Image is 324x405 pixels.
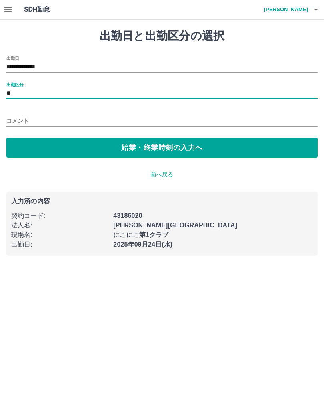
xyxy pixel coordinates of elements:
[6,55,19,61] label: 出勤日
[6,138,318,158] button: 始業・終業時刻の入力へ
[11,240,108,249] p: 出勤日 :
[11,198,313,205] p: 入力済の内容
[11,230,108,240] p: 現場名 :
[6,170,318,179] p: 前へ戻る
[113,231,168,238] b: にこにこ第1クラブ
[113,222,237,229] b: [PERSON_NAME][GEOGRAPHIC_DATA]
[6,81,23,87] label: 出勤区分
[11,221,108,230] p: 法人名 :
[113,241,172,248] b: 2025年09月24日(水)
[113,212,142,219] b: 43186020
[11,211,108,221] p: 契約コード :
[6,29,318,43] h1: 出勤日と出勤区分の選択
